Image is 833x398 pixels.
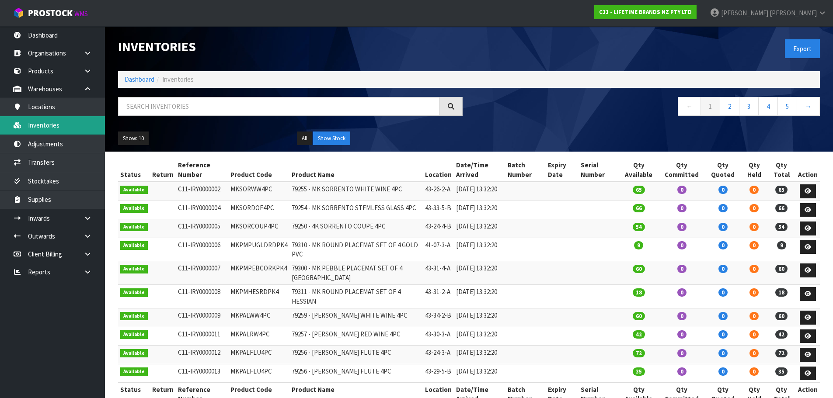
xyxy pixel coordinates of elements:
span: 0 [749,204,759,212]
span: 0 [677,265,687,273]
a: ← [678,97,701,116]
span: 0 [718,265,728,273]
td: C11-IRY0000005 [176,219,228,238]
td: MKPALFLU4PC [228,346,289,364]
td: [DATE] 13:32:20 [454,327,505,346]
span: 0 [677,241,687,249]
span: 42 [775,330,788,339]
td: MKSORWW4PC [228,182,289,201]
td: [DATE] 13:32:20 [454,346,505,364]
span: 65 [633,186,645,194]
th: Location [423,158,454,182]
th: Date/Time Arrived [454,158,505,182]
th: Qty Committed [659,158,705,182]
a: 3 [739,97,759,116]
td: 43-24-4-B [423,219,454,238]
td: 43-31-2-A [423,285,454,308]
a: 2 [720,97,739,116]
span: 0 [718,223,728,231]
span: 60 [633,265,645,273]
span: 0 [718,241,728,249]
td: 43-34-2-B [423,308,454,327]
span: Available [120,241,148,250]
a: Dashboard [125,75,154,83]
td: C11-IRY0000002 [176,182,228,201]
span: 0 [677,288,687,297]
td: MKPMPEBCORKPK4 [228,261,289,285]
td: C11-IRY0000007 [176,261,228,285]
th: Qty Total [767,158,796,182]
th: Qty Available [619,158,659,182]
td: 79310 - MK ROUND PLACEMAT SET OF 4 GOLD PVC [289,238,423,261]
td: C11-IRY0000012 [176,346,228,364]
td: C11-IRY0000006 [176,238,228,261]
span: 0 [749,265,759,273]
span: 0 [749,330,759,339]
span: 60 [775,265,788,273]
th: Qty Held [741,158,767,182]
a: C11 - LIFETIME BRANDS NZ PTY LTD [594,5,697,19]
td: C11-IRY0000004 [176,201,228,219]
th: Expiry Date [546,158,579,182]
th: Reference Number [176,158,228,182]
span: Available [120,288,148,297]
td: [DATE] 13:32:20 [454,261,505,285]
td: 43-31-4-A [423,261,454,285]
span: 0 [718,312,728,320]
button: Show: 10 [118,132,149,145]
td: [DATE] 13:32:20 [454,364,505,383]
span: 9 [634,241,643,249]
a: 4 [758,97,778,116]
span: 0 [677,349,687,357]
input: Search inventories [118,97,440,116]
span: 60 [633,312,645,320]
span: 0 [749,312,759,320]
span: 0 [718,349,728,357]
span: Available [120,265,148,273]
td: MKPMHESRDPK4 [228,285,289,308]
span: Available [120,330,148,339]
button: All [297,132,312,145]
span: 66 [775,204,788,212]
span: 0 [749,241,759,249]
span: 65 [775,186,788,194]
td: [DATE] 13:32:20 [454,308,505,327]
td: 79256 - [PERSON_NAME] FLUTE 4PC [289,364,423,383]
td: 41-07-3-A [423,238,454,261]
span: 0 [677,186,687,194]
span: 0 [749,288,759,297]
span: [PERSON_NAME] [770,9,817,17]
td: 79250 - 4K SORRENTO COUPE 4PC [289,219,423,238]
td: 79254 - MK SORRENTO STEMLESS GLASS 4PC [289,201,423,219]
th: Serial Number [579,158,619,182]
td: C11-IRY0000009 [176,308,228,327]
span: 0 [718,367,728,376]
td: C11-IRY0000008 [176,285,228,308]
td: [DATE] 13:32:20 [454,201,505,219]
td: C11-IRY0000011 [176,327,228,346]
th: Batch Number [505,158,546,182]
span: 35 [633,367,645,376]
td: [DATE] 13:32:20 [454,285,505,308]
span: 35 [775,367,788,376]
span: Available [120,186,148,194]
td: 79311 - MK ROUND PLACEMAT SET OF 4 HESSIAN [289,285,423,308]
span: 42 [633,330,645,339]
td: MKPALWW4PC [228,308,289,327]
span: Available [120,223,148,232]
td: 79256 - [PERSON_NAME] FLUTE 4PC [289,346,423,364]
span: 0 [718,204,728,212]
td: 43-30-3-A [423,327,454,346]
span: ProStock [28,7,73,19]
span: 0 [677,312,687,320]
small: WMS [74,10,88,18]
span: Available [120,312,148,321]
span: 18 [633,288,645,297]
td: MKPALFLU4PC [228,364,289,383]
button: Show Stock [313,132,350,145]
span: Available [120,204,148,213]
td: 43-26-2-A [423,182,454,201]
span: 0 [749,186,759,194]
th: Action [796,158,820,182]
span: 72 [775,349,788,357]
